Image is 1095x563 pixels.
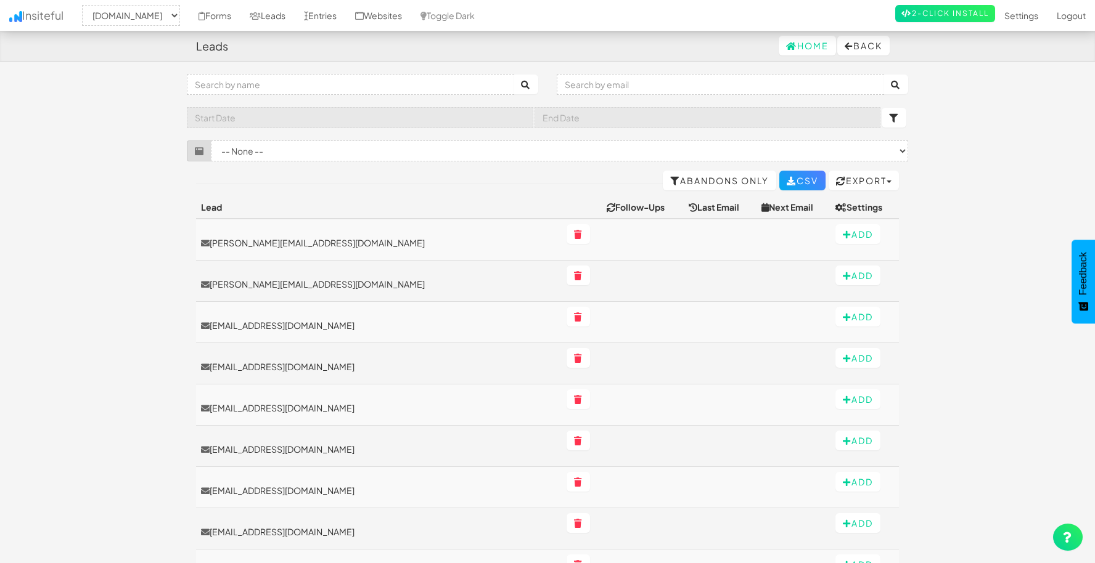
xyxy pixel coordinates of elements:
button: Back [837,36,890,55]
th: Next Email [757,196,830,219]
h4: Leads [196,40,228,52]
a: [EMAIL_ADDRESS][DOMAIN_NAME] [201,402,557,414]
button: Add [835,513,880,533]
a: [EMAIL_ADDRESS][DOMAIN_NAME] [201,484,557,496]
input: Start Date [187,107,533,128]
button: Feedback - Show survey [1072,240,1095,323]
button: Add [835,389,880,409]
a: [EMAIL_ADDRESS][DOMAIN_NAME] [201,443,557,455]
span: Feedback [1078,252,1089,295]
th: Lead [196,196,562,219]
button: Export [829,171,899,190]
button: Add [835,431,880,450]
a: Abandons Only [663,171,776,190]
img: icon.png [9,11,22,22]
button: Add [835,348,880,368]
button: Add [835,472,880,492]
button: Add [835,224,880,244]
a: [EMAIL_ADDRESS][DOMAIN_NAME] [201,525,557,538]
input: Search by name [187,74,514,95]
input: Search by email [557,74,884,95]
a: [PERSON_NAME][EMAIL_ADDRESS][DOMAIN_NAME] [201,278,557,290]
a: 2-Click Install [895,5,995,22]
th: Follow-Ups [602,196,683,219]
button: Add [835,307,880,326]
a: [PERSON_NAME][EMAIL_ADDRESS][DOMAIN_NAME] [201,237,557,249]
th: Settings [830,196,899,219]
button: Add [835,265,880,285]
a: [EMAIL_ADDRESS][DOMAIN_NAME] [201,319,557,331]
input: End Date [535,107,881,128]
a: [EMAIL_ADDRESS][DOMAIN_NAME] [201,360,557,373]
th: Last Email [684,196,757,219]
a: CSV [779,171,826,190]
a: Home [779,36,836,55]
